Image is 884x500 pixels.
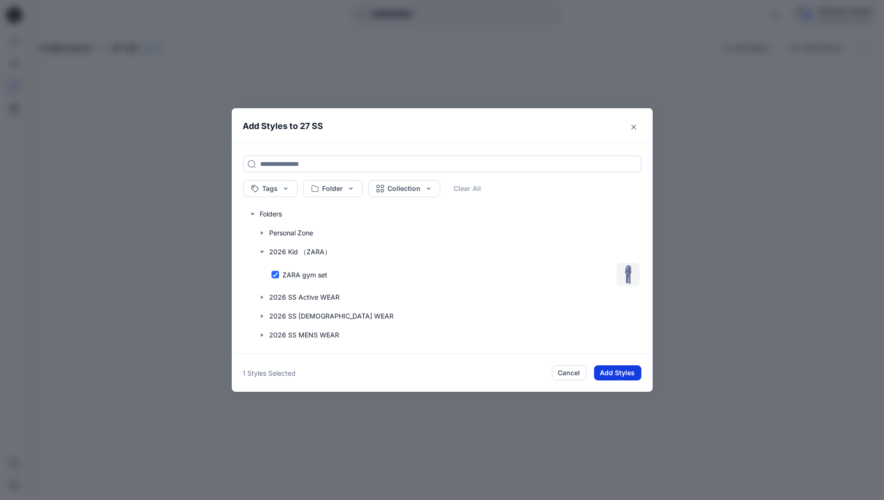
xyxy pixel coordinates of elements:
button: Cancel [552,365,586,380]
button: Collection [368,180,440,197]
button: Tags [243,180,298,197]
p: ZARA gym set [283,270,328,280]
p: 1 Styles Selected [243,368,296,378]
button: Add Styles [594,365,641,380]
button: Folder [303,180,363,197]
button: Close [626,120,641,135]
header: Add Styles to 27 SS [232,108,653,144]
